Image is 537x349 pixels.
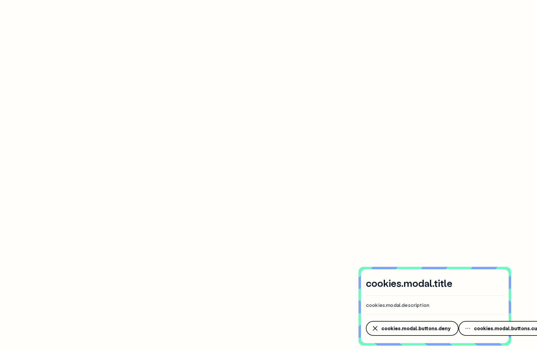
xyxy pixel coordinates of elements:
h4: cookies.modal.title [366,277,452,290]
button: cookies.modal.buttons.deny [366,321,459,336]
span: cookies.modal.buttons.deny [381,326,451,331]
p: cookies.modal.description [366,302,504,308]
